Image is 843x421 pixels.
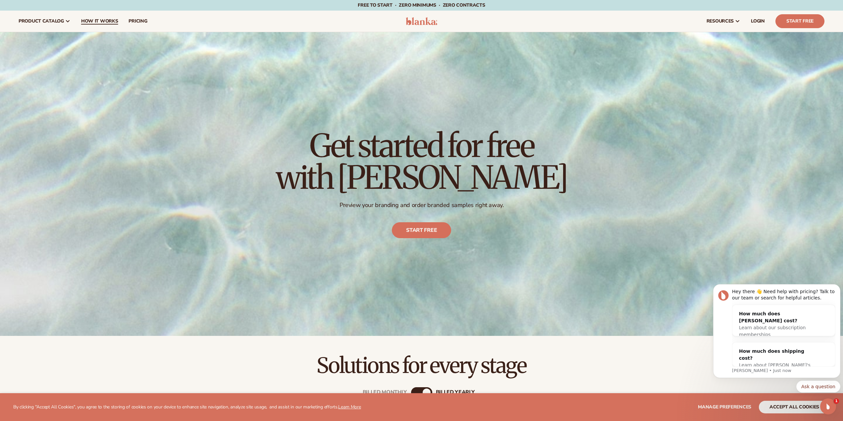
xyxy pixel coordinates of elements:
[338,404,361,410] a: Learn More
[707,19,734,24] span: resources
[834,398,839,404] span: 1
[363,390,407,396] div: Billed Monthly
[711,278,843,396] iframe: Intercom notifications message
[13,11,76,32] a: product catalog
[19,354,824,377] h2: Solutions for every stage
[123,11,152,32] a: pricing
[19,19,64,24] span: product catalog
[76,11,124,32] a: How It Works
[406,17,437,25] img: logo
[13,404,361,410] p: By clicking "Accept All Cookies", you agree to the storing of cookies on your device to enhance s...
[775,14,824,28] a: Start Free
[701,11,746,32] a: resources
[698,401,751,413] button: Manage preferences
[276,130,567,193] h1: Get started for free with [PERSON_NAME]
[436,390,475,396] div: billed Yearly
[751,19,765,24] span: LOGIN
[358,2,485,8] span: Free to start · ZERO minimums · ZERO contracts
[698,404,751,410] span: Manage preferences
[759,401,830,413] button: accept all cookies
[276,201,567,209] p: Preview your branding and order branded samples right away.
[81,19,118,24] span: How It Works
[129,19,147,24] span: pricing
[392,222,451,238] a: Start free
[746,11,770,32] a: LOGIN
[820,398,836,414] iframe: Intercom live chat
